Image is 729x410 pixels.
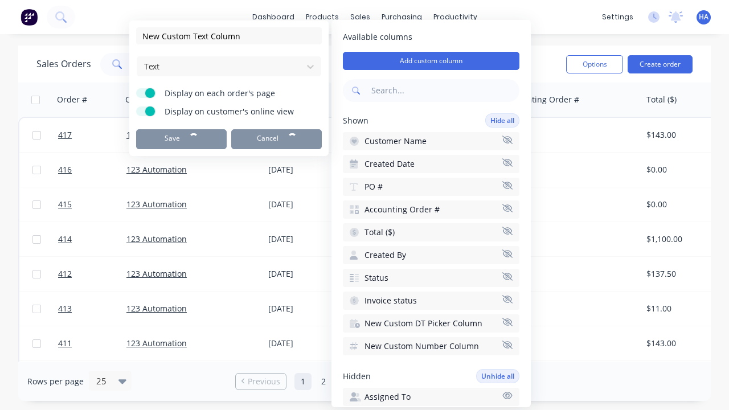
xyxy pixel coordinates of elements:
[343,155,519,173] button: Created Date
[343,200,519,219] button: Accounting Order #
[646,268,714,280] div: $137.50
[268,199,353,210] div: [DATE]
[343,337,519,355] button: New Custom Number Column
[27,376,84,387] span: Rows per page
[58,199,72,210] span: 415
[126,164,187,175] a: 123 Automation
[364,272,388,284] span: Status
[58,257,126,291] a: 412
[476,369,519,383] button: Unhide all
[58,292,126,326] a: 413
[343,371,371,382] span: Hidden
[315,373,332,390] a: Page 2
[21,9,38,26] img: Factory
[126,338,187,348] a: 123 Automation
[364,204,440,215] span: Accounting Order #
[58,361,126,395] a: 410
[566,55,623,73] button: Options
[343,31,519,43] span: Available columns
[364,249,406,261] span: Created By
[364,318,482,329] span: New Custom DT Picker Column
[58,303,72,314] span: 413
[343,314,519,333] button: New Custom DT Picker Column
[364,181,383,192] span: PO #
[294,373,312,390] a: Page 1 is your current page
[136,129,227,149] button: Save
[364,295,417,306] span: Invoice status
[485,113,519,128] button: Hide all
[343,292,519,310] button: Invoice status
[343,246,519,264] button: Created By
[699,12,708,22] span: HA
[126,268,187,279] a: 123 Automation
[36,59,91,69] h1: Sales Orders
[345,9,376,26] div: sales
[58,233,72,245] span: 414
[58,118,126,152] a: 417
[504,94,579,105] div: Accounting Order #
[126,129,187,140] a: 123 Automation
[136,27,322,44] input: Enter column name...
[646,129,714,141] div: $143.00
[646,94,677,105] div: Total ($)
[364,158,415,170] span: Created Date
[268,164,353,175] div: [DATE]
[343,178,519,196] button: PO #
[428,9,483,26] div: productivity
[646,338,714,349] div: $143.00
[231,373,498,390] ul: Pagination
[343,132,519,150] button: Customer Name
[247,9,300,26] a: dashboard
[126,303,187,314] a: 123 Automation
[364,227,395,238] span: Total ($)
[231,129,322,149] button: Cancel
[343,388,519,406] button: Assigned To
[126,233,187,244] a: 123 Automation
[57,94,87,105] div: Order #
[248,376,280,387] span: Previous
[343,115,368,126] span: Shown
[628,55,693,73] button: Create order
[58,153,126,187] a: 416
[58,338,72,349] span: 411
[58,326,126,360] a: 411
[268,233,353,245] div: [DATE]
[300,9,345,26] div: products
[364,136,427,147] span: Customer Name
[236,376,286,387] a: Previous page
[596,9,639,26] div: settings
[58,222,126,256] a: 414
[343,223,519,241] button: Total ($)
[268,338,353,349] div: [DATE]
[165,88,307,99] span: Display on each order's page
[646,303,714,314] div: $11.00
[646,164,714,175] div: $0.00
[343,269,519,287] button: Status
[58,129,72,141] span: 417
[646,233,714,245] div: $1,100.00
[125,94,187,105] div: Customer Name
[58,164,72,175] span: 416
[376,9,428,26] div: purchasing
[364,391,411,403] span: Assigned To
[369,79,519,102] input: Search...
[126,199,187,210] a: 123 Automation
[364,341,479,352] span: New Custom Number Column
[646,199,714,210] div: $0.00
[343,52,519,70] button: Add custom column
[58,268,72,280] span: 412
[268,268,353,280] div: [DATE]
[268,303,353,314] div: [DATE]
[165,106,307,117] span: Display on customer's online view
[58,187,126,222] a: 415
